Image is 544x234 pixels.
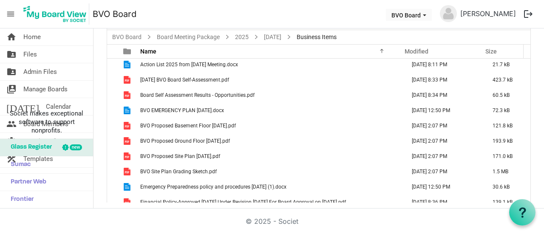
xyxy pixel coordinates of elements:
[140,169,217,175] span: BVO Site Plan Grading Sketch.pdf
[118,179,138,195] td: is template cell column header type
[6,191,34,208] span: Frontier
[23,63,57,80] span: Admin Files
[6,28,17,45] span: home
[138,133,403,149] td: BVO Proposed Ground Floor 2025-08-25.pdf is template cell column header Name
[138,179,403,195] td: Emergency Preparedness policy and procedures June 19 2025 (1).docx is template cell column header...
[6,46,17,63] span: folder_shared
[107,87,118,103] td: checkbox
[140,92,255,98] span: Board Self Assessment Results - Opportunities.pdf
[118,164,138,179] td: is template cell column header type
[107,133,118,149] td: checkbox
[107,195,118,210] td: checkbox
[23,81,68,98] span: Manage Boards
[6,174,46,191] span: Partner Web
[403,195,484,210] td: August 25, 2025 8:36 PM column header Modified
[403,87,484,103] td: August 25, 2025 8:34 PM column header Modified
[485,48,497,55] span: Size
[386,9,432,21] button: BVO Board dropdownbutton
[140,138,230,144] span: BVO Proposed Ground Floor [DATE].pdf
[484,57,530,72] td: 21.7 kB is template cell column header Size
[107,179,118,195] td: checkbox
[484,72,530,87] td: 423.7 kB is template cell column header Size
[107,164,118,179] td: checkbox
[70,144,82,150] div: new
[262,32,283,42] a: [DATE]
[403,179,484,195] td: August 28, 2025 12:50 PM column header Modified
[138,72,403,87] td: April 2025 BVO Board Self-Assessment.pdf is template cell column header Name
[233,32,250,42] a: 2025
[3,6,19,22] span: menu
[110,32,143,42] a: BVO Board
[484,164,530,179] td: 1.5 MB is template cell column header Size
[107,149,118,164] td: checkbox
[403,103,484,118] td: August 28, 2025 12:50 PM column header Modified
[140,107,224,113] span: BVO EMERGENCY PLAN [DATE].docx
[140,77,229,83] span: [DATE] BVO Board Self-Assessment.pdf
[118,87,138,103] td: is template cell column header type
[405,48,428,55] span: Modified
[138,103,403,118] td: BVO EMERGENCY PLAN August 25, 2025.docx is template cell column header Name
[140,184,286,190] span: Emergency Preparedness policy and procedures [DATE] (1).docx
[21,3,89,25] img: My Board View Logo
[138,164,403,179] td: BVO Site Plan Grading Sketch.pdf is template cell column header Name
[6,81,17,98] span: switch_account
[93,6,136,23] a: BVO Board
[6,63,17,80] span: folder_shared
[21,3,93,25] a: My Board View Logo
[6,139,52,156] span: Glass Register
[519,5,537,23] button: logout
[23,46,37,63] span: Files
[118,195,138,210] td: is template cell column header type
[246,217,298,226] a: © 2025 - Societ
[140,48,156,55] span: Name
[118,133,138,149] td: is template cell column header type
[138,87,403,103] td: Board Self Assessment Results - Opportunities.pdf is template cell column header Name
[155,32,221,42] a: Board Meeting Package
[4,109,89,135] span: Societ makes exceptional software to support nonprofits.
[140,199,346,205] span: Financial Policy-Approved [DATE] Under Revision [DATE] For Board Approval on [DATE].pdf
[138,118,403,133] td: BVO Proposed Basement Floor 2025-08-25.pdf is template cell column header Name
[403,164,484,179] td: August 26, 2025 2:07 PM column header Modified
[118,72,138,87] td: is template cell column header type
[46,98,71,115] span: Calendar
[484,118,530,133] td: 121.8 kB is template cell column header Size
[484,195,530,210] td: 139.1 kB is template cell column header Size
[118,149,138,164] td: is template cell column header type
[107,103,118,118] td: checkbox
[140,153,220,159] span: BVO Proposed Site Plan [DATE].pdf
[295,32,338,42] span: Business Items
[118,57,138,72] td: is template cell column header type
[484,103,530,118] td: 72.3 kB is template cell column header Size
[403,72,484,87] td: August 25, 2025 8:33 PM column header Modified
[107,118,118,133] td: checkbox
[403,57,484,72] td: August 25, 2025 8:11 PM column header Modified
[403,118,484,133] td: August 26, 2025 2:07 PM column header Modified
[403,133,484,149] td: August 26, 2025 2:07 PM column header Modified
[484,149,530,164] td: 171.0 kB is template cell column header Size
[138,57,403,72] td: Action List 2025 from June 26, 2025 Meeting.docx is template cell column header Name
[484,179,530,195] td: 30.6 kB is template cell column header Size
[138,195,403,210] td: Financial Policy-Approved Aug 2023 Under Revision July 2025 For Board Approval on Aug 28 2025.pdf...
[484,87,530,103] td: 60.5 kB is template cell column header Size
[440,5,457,22] img: no-profile-picture.svg
[138,149,403,164] td: BVO Proposed Site Plan 2025-08-25.pdf is template cell column header Name
[107,57,118,72] td: checkbox
[140,62,238,68] span: Action List 2025 from [DATE] Meeting.docx
[6,156,31,173] span: Sumac
[118,103,138,118] td: is template cell column header type
[6,98,39,115] span: [DATE]
[23,28,41,45] span: Home
[107,72,118,87] td: checkbox
[457,5,519,22] a: [PERSON_NAME]
[403,149,484,164] td: August 26, 2025 2:07 PM column header Modified
[140,123,236,129] span: BVO Proposed Basement Floor [DATE].pdf
[118,118,138,133] td: is template cell column header type
[484,133,530,149] td: 193.9 kB is template cell column header Size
